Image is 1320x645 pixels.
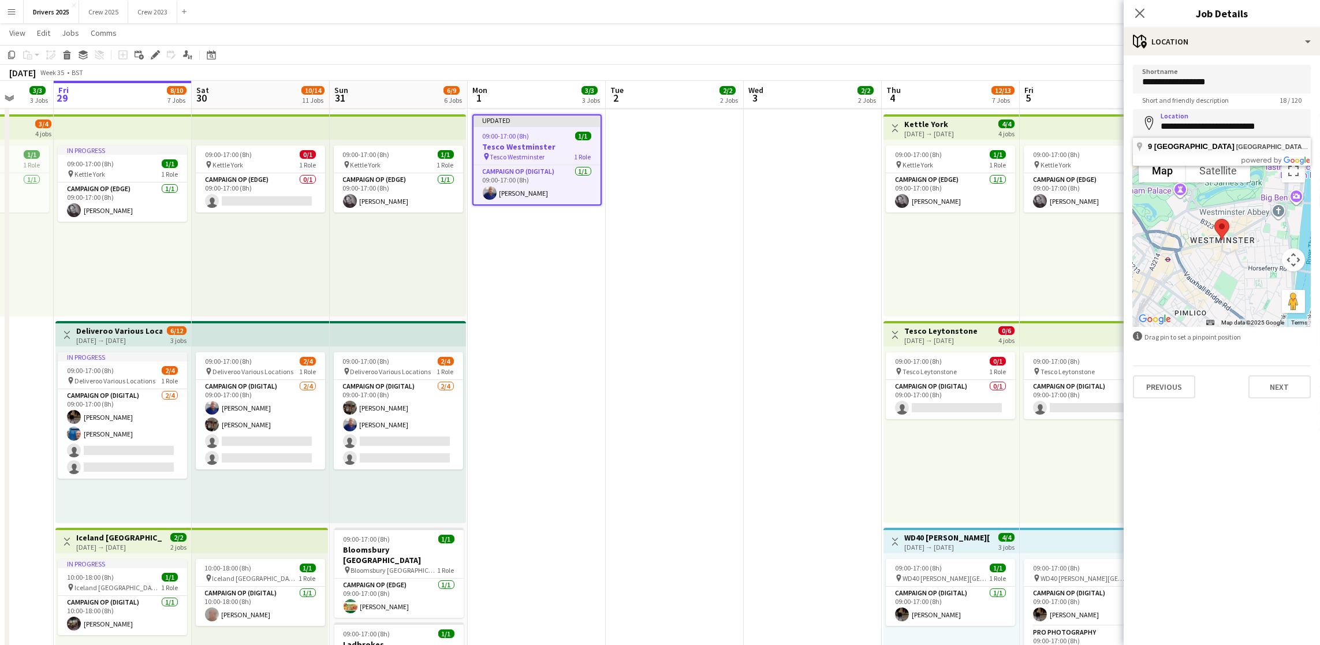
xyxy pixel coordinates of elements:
[196,587,325,626] app-card-role: Campaign Op (Digital)1/110:00-18:00 (8h)[PERSON_NAME]
[610,85,624,95] span: Tue
[76,336,162,345] div: [DATE] → [DATE]
[58,182,187,222] app-card-role: Campaign Op (Edge)1/109:00-17:00 (8h)[PERSON_NAME]
[992,96,1014,105] div: 7 Jobs
[1041,367,1095,376] span: Tesco Leytonstone
[437,161,454,169] span: 1 Role
[344,535,390,543] span: 09:00-17:00 (8h)
[162,573,178,581] span: 1/1
[334,146,463,212] app-job-card: 09:00-17:00 (8h)1/1 Kettle York1 RoleCampaign Op (Edge)1/109:00-17:00 (8h)[PERSON_NAME]
[350,367,431,376] span: Deliveroo Various Locations
[904,326,978,336] h3: Tesco Leytonstone
[300,150,316,159] span: 0/1
[300,564,316,572] span: 1/1
[167,96,186,105] div: 7 Jobs
[895,564,942,572] span: 09:00-17:00 (8h)
[58,352,187,361] div: In progress
[58,559,187,635] app-job-card: In progress10:00-18:00 (8h)1/1 Iceland [GEOGRAPHIC_DATA]1 RoleCampaign Op (Digital)1/110:00-18:00...
[57,91,69,105] span: 29
[886,559,1015,626] div: 09:00-17:00 (8h)1/1 WD40 [PERSON_NAME][GEOGRAPHIC_DATA]1 RoleCampaign Op (Digital)1/109:00-17:00 ...
[904,532,990,543] h3: WD40 [PERSON_NAME][GEOGRAPHIC_DATA]
[895,357,942,366] span: 09:00-17:00 (8h)
[29,86,46,95] span: 3/3
[9,67,36,79] div: [DATE]
[885,91,901,105] span: 4
[437,367,454,376] span: 1 Role
[471,91,487,105] span: 1
[903,161,933,169] span: Kettle York
[334,85,348,95] span: Sun
[1221,319,1284,326] span: Map data ©2025 Google
[886,146,1015,212] app-job-card: 09:00-17:00 (8h)1/1 Kettle York1 RoleCampaign Op (Edge)1/109:00-17:00 (8h)[PERSON_NAME]
[195,91,209,105] span: 30
[74,170,105,178] span: Kettle York
[886,85,901,95] span: Thu
[1133,375,1195,398] button: Previous
[886,587,1015,626] app-card-role: Campaign Op (Digital)1/109:00-17:00 (8h)[PERSON_NAME]
[334,528,464,618] app-job-card: 09:00-17:00 (8h)1/1Bloomsbury [GEOGRAPHIC_DATA] Bloomsbury [GEOGRAPHIC_DATA]1 RoleCampaign Op (Ed...
[483,132,530,140] span: 09:00-17:00 (8h)
[161,376,178,385] span: 1 Role
[58,596,187,635] app-card-role: Campaign Op (Digital)1/110:00-18:00 (8h)[PERSON_NAME]
[438,629,454,638] span: 1/1
[196,146,325,212] app-job-card: 09:00-17:00 (8h)0/1 Kettle York1 RoleCampaign Op (Edge)0/109:00-17:00 (8h)
[609,91,624,105] span: 2
[5,25,30,40] a: View
[74,583,161,592] span: Iceland [GEOGRAPHIC_DATA]
[35,120,51,128] span: 3/4
[472,114,602,206] app-job-card: Updated09:00-17:00 (8h)1/1Tesco Westminster Tesco Westminster1 RoleCampaign Op (Digital)1/109:00-...
[472,85,487,95] span: Mon
[196,85,209,95] span: Sat
[9,28,25,38] span: View
[443,86,460,95] span: 6/9
[170,335,187,345] div: 3 jobs
[128,1,177,23] button: Crew 2023
[196,380,325,469] app-card-role: Campaign Op (Digital)2/409:00-17:00 (8h)[PERSON_NAME][PERSON_NAME]
[989,574,1006,583] span: 1 Role
[76,543,162,551] div: [DATE] → [DATE]
[1124,6,1320,21] h3: Job Details
[1041,574,1124,583] span: WD40 [PERSON_NAME][GEOGRAPHIC_DATA]
[490,152,545,161] span: Tesco Westminster
[719,86,736,95] span: 2/2
[162,366,178,375] span: 2/4
[350,161,381,169] span: Kettle York
[167,86,187,95] span: 8/10
[196,559,325,626] app-job-card: 10:00-18:00 (8h)1/1 Iceland [GEOGRAPHIC_DATA]1 RoleCampaign Op (Digital)1/110:00-18:00 (8h)[PERSO...
[895,150,942,159] span: 09:00-17:00 (8h)
[990,357,1006,366] span: 0/1
[1033,150,1080,159] span: 09:00-17:00 (8h)
[1186,159,1250,182] button: Show satellite imagery
[1024,352,1153,419] app-job-card: 09:00-17:00 (8h)0/1 Tesco Leytonstone1 RoleCampaign Op (Digital)0/109:00-17:00 (8h)
[886,173,1015,212] app-card-role: Campaign Op (Edge)1/109:00-17:00 (8h)[PERSON_NAME]
[904,543,990,551] div: [DATE] → [DATE]
[998,533,1015,542] span: 4/4
[989,367,1006,376] span: 1 Role
[161,583,178,592] span: 1 Role
[473,141,601,152] h3: Tesco Westminster
[79,1,128,23] button: Crew 2025
[858,96,876,105] div: 2 Jobs
[444,96,462,105] div: 6 Jobs
[857,86,874,95] span: 2/2
[998,120,1015,128] span: 4/4
[1136,312,1174,327] a: Open this area in Google Maps (opens a new window)
[334,380,463,469] app-card-role: Campaign Op (Digital)2/409:00-17:00 (8h)[PERSON_NAME][PERSON_NAME]
[58,559,187,568] div: In progress
[582,96,600,105] div: 3 Jobs
[196,352,325,469] app-job-card: 09:00-17:00 (8h)2/4 Deliveroo Various Locations1 RoleCampaign Op (Digital)2/409:00-17:00 (8h)[PER...
[1024,146,1153,212] app-job-card: 09:00-17:00 (8h)1/1 Kettle York1 RoleCampaign Op (Edge)1/109:00-17:00 (8h)[PERSON_NAME]
[1248,375,1311,398] button: Next
[58,146,187,155] div: In progress
[1024,85,1034,95] span: Fri
[170,542,187,551] div: 2 jobs
[1270,96,1311,105] span: 18 / 120
[24,1,79,23] button: Drivers 2025
[74,376,155,385] span: Deliveroo Various Locations
[212,367,293,376] span: Deliveroo Various Locations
